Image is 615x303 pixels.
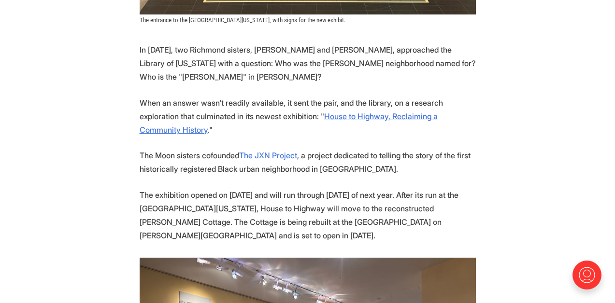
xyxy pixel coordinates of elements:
a: The JXN Project [239,151,297,160]
p: When an answer wasn't readily available, it sent the pair, and the library, on a research explora... [140,96,476,137]
p: The exhibition opened on [DATE] and will run through [DATE] of next year. After its run at the [G... [140,188,476,242]
iframe: portal-trigger [564,256,615,303]
p: The Moon sisters cofounded , a project dedicated to telling the story of the first historically r... [140,149,476,176]
span: The entrance to the [GEOGRAPHIC_DATA][US_STATE], with signs for the new exhibit. [140,16,345,24]
a: House to Highway, Reclaiming a Community History [140,111,438,135]
p: In [DATE], two Richmond sisters, [PERSON_NAME] and [PERSON_NAME], approached the Library of [US_S... [140,43,476,83]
